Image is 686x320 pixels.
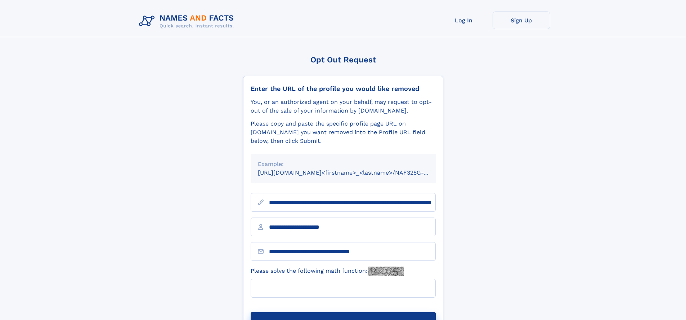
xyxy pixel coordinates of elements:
div: Opt Out Request [243,55,443,64]
div: Example: [258,160,429,168]
a: Sign Up [493,12,550,29]
img: Logo Names and Facts [136,12,240,31]
label: Please solve the following math function: [251,267,404,276]
a: Log In [435,12,493,29]
div: You, or an authorized agent on your behalf, may request to opt-out of the sale of your informatio... [251,98,436,115]
small: [URL][DOMAIN_NAME]<firstname>_<lastname>/NAF325G-xxxxxxxx [258,169,449,176]
div: Enter the URL of the profile you would like removed [251,85,436,93]
div: Please copy and paste the specific profile page URL on [DOMAIN_NAME] you want removed into the Pr... [251,119,436,145]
